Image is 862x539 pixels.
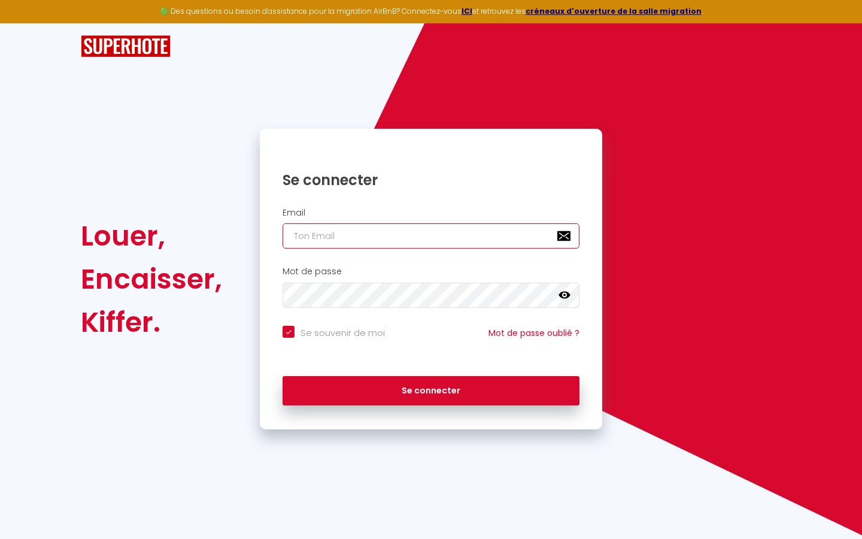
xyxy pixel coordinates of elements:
[81,258,222,301] div: Encaisser,
[526,6,702,16] a: créneaux d'ouverture de la salle migration
[10,5,45,41] button: Ouvrir le widget de chat LiveChat
[81,301,222,344] div: Kiffer.
[488,327,579,339] a: Mot de passe oublié ?
[462,6,472,16] a: ICI
[283,267,579,277] h2: Mot de passe
[283,376,579,406] button: Se connecter
[81,214,222,258] div: Louer,
[283,223,579,249] input: Ton Email
[283,208,579,218] h2: Email
[81,35,171,57] img: SuperHote logo
[283,171,579,189] h1: Se connecter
